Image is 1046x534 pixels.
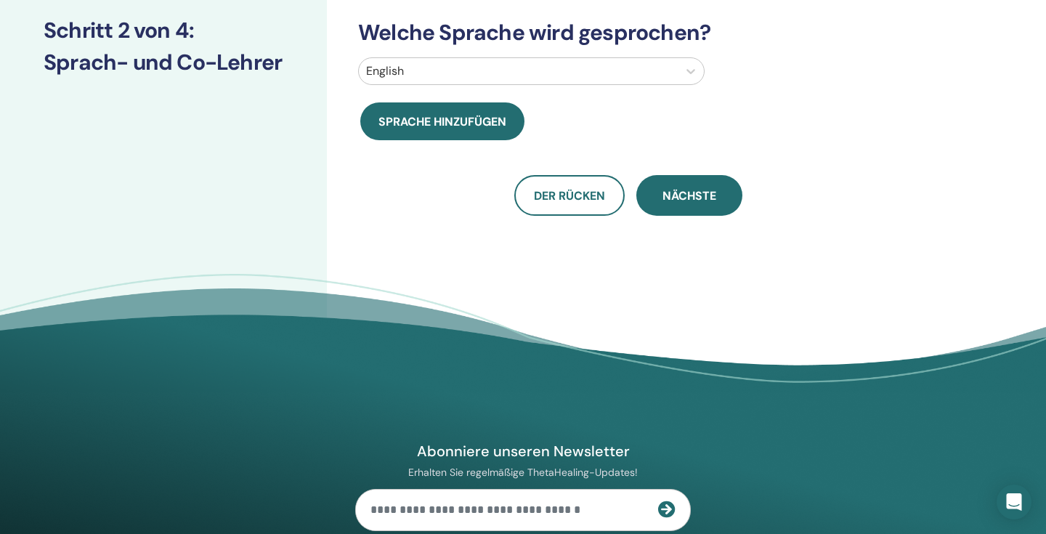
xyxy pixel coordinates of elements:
button: Sprache hinzufügen [360,102,524,140]
span: Sprache hinzufügen [378,114,506,129]
span: Nächste [662,188,716,203]
button: Der Rücken [514,175,625,216]
h3: Welche Sprache wird gesprochen? [349,20,907,46]
span: Der Rücken [534,188,605,203]
h3: Schritt 2 von 4 : [44,17,283,44]
div: Open Intercom Messenger [997,485,1031,519]
p: Erhalten Sie regelmäßige ThetaHealing-Updates! [355,466,691,479]
h4: Abonniere unseren Newsletter [355,442,691,461]
h3: Sprach- und Co-Lehrer [44,49,283,76]
button: Nächste [636,175,742,216]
